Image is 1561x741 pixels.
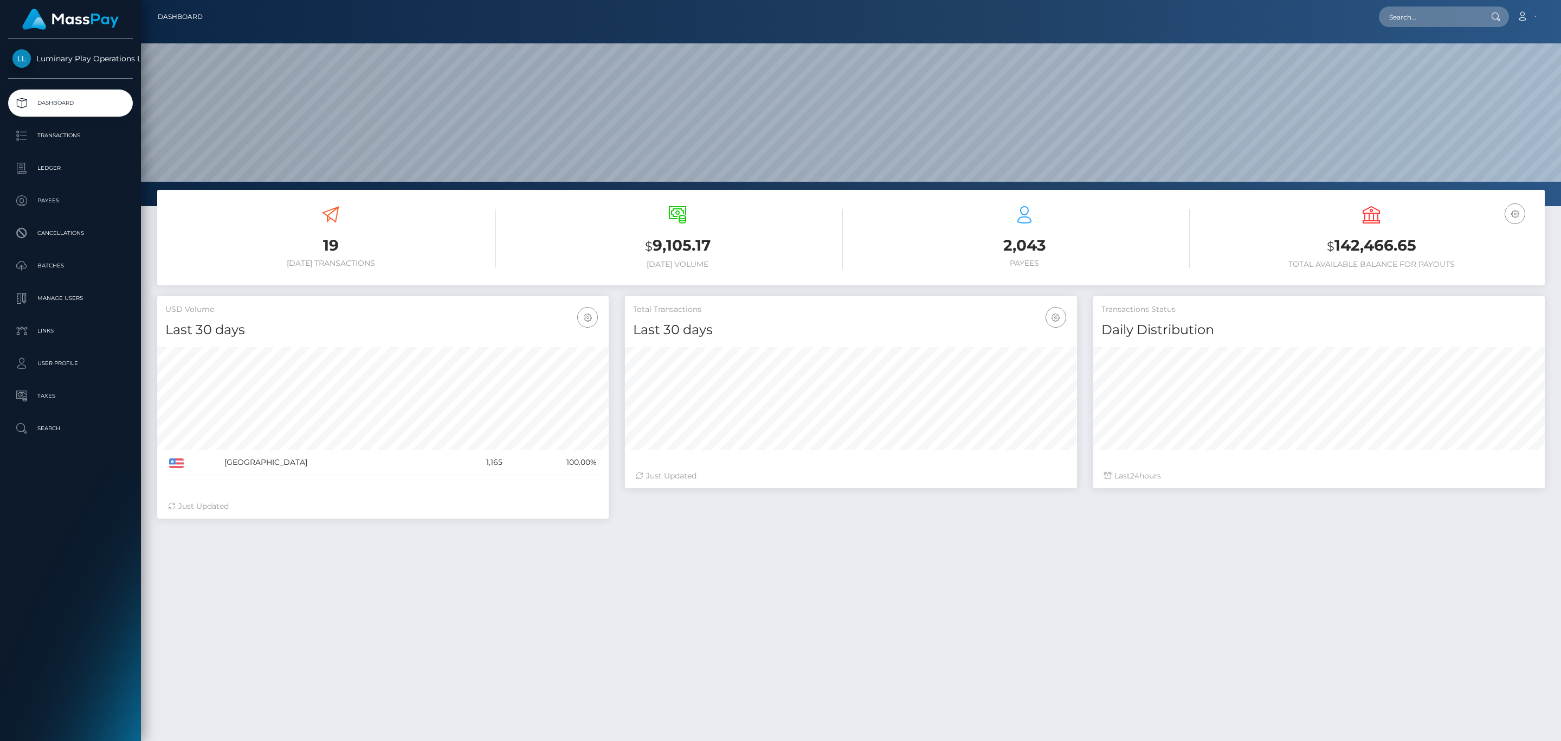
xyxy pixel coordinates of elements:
h4: Daily Distribution [1101,321,1537,340]
a: Dashboard [8,90,133,117]
p: Taxes [12,388,128,404]
h6: [DATE] Volume [512,260,843,269]
a: Payees [8,187,133,214]
p: Payees [12,193,128,209]
h3: 9,105.17 [512,235,843,257]
h3: 142,466.65 [1206,235,1537,257]
a: Manage Users [8,285,133,312]
h3: 2,043 [859,235,1190,256]
div: Just Updated [636,470,1066,482]
a: Batches [8,252,133,279]
h6: [DATE] Transactions [165,259,496,268]
a: Transactions [8,122,133,149]
a: Cancellations [8,220,133,247]
span: Luminary Play Operations Limited [8,54,133,63]
h5: USD Volume [165,304,601,315]
a: Dashboard [158,5,203,28]
a: Taxes [8,382,133,410]
h5: Total Transactions [633,304,1068,315]
p: User Profile [12,355,128,372]
span: 24 [1130,471,1139,481]
img: MassPay Logo [22,9,119,30]
h4: Last 30 days [633,321,1068,340]
img: US.png [169,458,184,468]
div: Just Updated [168,501,598,512]
a: Search [8,415,133,442]
p: Ledger [12,160,128,176]
a: Links [8,317,133,344]
img: Luminary Play Operations Limited [12,49,31,68]
h3: 19 [165,235,496,256]
input: Search... [1379,7,1481,27]
p: Manage Users [12,290,128,306]
td: 1,165 [447,450,506,475]
p: Dashboard [12,95,128,111]
p: Search [12,420,128,437]
p: Batches [12,258,128,274]
small: $ [1327,239,1334,254]
h6: Payees [859,259,1190,268]
p: Links [12,323,128,339]
h6: Total Available Balance for Payouts [1206,260,1537,269]
a: User Profile [8,350,133,377]
td: 100.00% [506,450,601,475]
td: [GEOGRAPHIC_DATA] [221,450,447,475]
p: Cancellations [12,225,128,241]
div: Last hours [1104,470,1534,482]
h5: Transactions Status [1101,304,1537,315]
h4: Last 30 days [165,321,601,340]
small: $ [645,239,653,254]
p: Transactions [12,127,128,144]
a: Ledger [8,155,133,182]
